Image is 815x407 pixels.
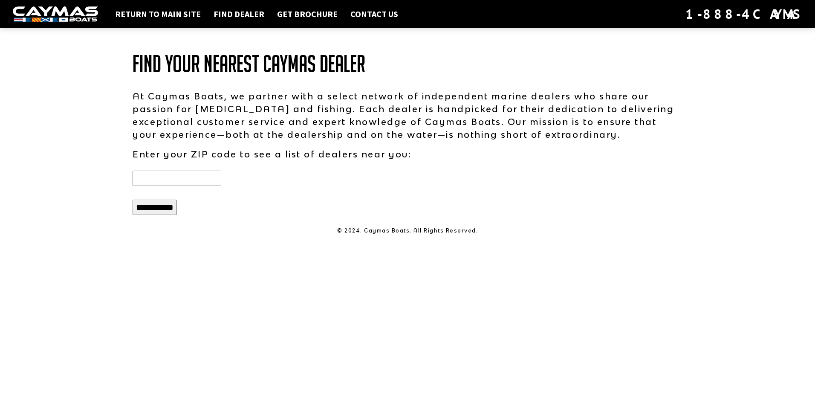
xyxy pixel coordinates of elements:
[13,6,98,22] img: white-logo-c9c8dbefe5ff5ceceb0f0178aa75bf4bb51f6bca0971e226c86eb53dfe498488.png
[111,9,205,20] a: Return to main site
[685,5,802,23] div: 1-888-4CAYMAS
[209,9,269,20] a: Find Dealer
[133,51,682,77] h1: Find Your Nearest Caymas Dealer
[273,9,342,20] a: Get Brochure
[133,148,682,160] p: Enter your ZIP code to see a list of dealers near you:
[346,9,402,20] a: Contact Us
[133,90,682,141] p: At Caymas Boats, we partner with a select network of independent marine dealers who share our pas...
[133,227,682,235] p: © 2024. Caymas Boats. All Rights Reserved.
